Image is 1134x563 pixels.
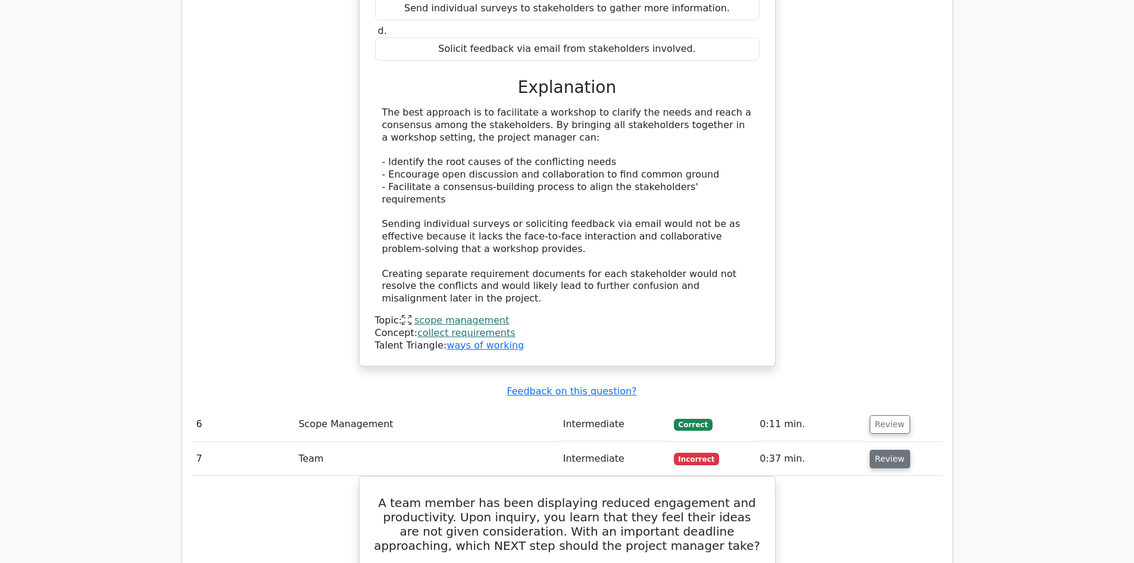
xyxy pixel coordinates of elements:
[558,408,669,441] td: Intermediate
[870,450,910,468] button: Review
[870,415,910,434] button: Review
[414,315,509,326] a: scope management
[382,107,752,305] div: The best approach is to facilitate a workshop to clarify the needs and reach a consensus among th...
[374,496,761,553] h5: A team member has been displaying reduced engagement and productivity. Upon inquiry, you learn th...
[507,385,636,397] a: Feedback on this question?
[375,38,760,61] div: Solicit feedback via email from stakeholders involved.
[375,327,760,340] div: Concept:
[192,442,294,476] td: 7
[755,408,864,441] td: 0:11 min.
[446,340,524,351] a: ways of working
[755,442,864,476] td: 0:37 min.
[382,77,752,98] h3: Explanation
[558,442,669,476] td: Intermediate
[375,315,760,327] div: Topic:
[375,315,760,352] div: Talent Triangle:
[293,408,558,441] td: Scope Management
[674,453,720,465] span: Incorrect
[674,419,713,431] span: Correct
[192,408,294,441] td: 6
[417,327,516,338] a: collect requirements
[378,25,387,36] span: d.
[293,442,558,476] td: Team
